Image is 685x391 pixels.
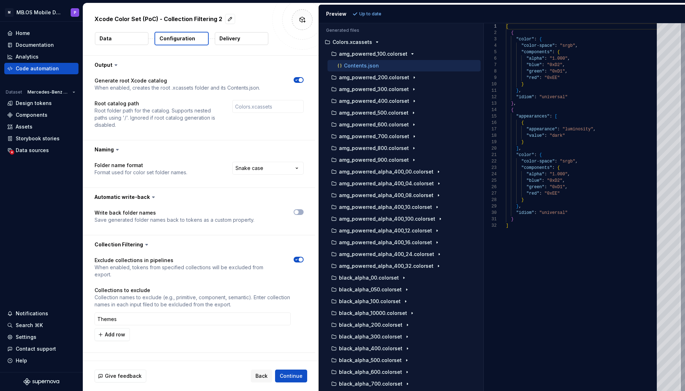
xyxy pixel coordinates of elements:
div: 22 [484,158,497,165]
span: : [544,172,547,177]
p: amg_powerred_100.colorset [339,51,407,57]
span: "idiom" [516,95,534,100]
svg: Supernova Logo [24,378,59,385]
span: , [568,56,570,61]
span: : [555,43,557,48]
span: , [593,127,596,132]
span: "1.000" [549,56,567,61]
div: 7 [484,62,497,68]
div: 30 [484,210,497,216]
div: 14 [484,107,497,113]
div: 28 [484,197,497,203]
p: black_alpha_300.colorset [339,334,402,340]
p: Format used for color set folder names. [95,169,187,176]
p: Collection names to exclude (e.g., primitive, component, semantic). Enter collection names in eac... [95,294,304,308]
div: 16 [484,120,497,126]
p: amg_powerred_800.colorset [339,145,409,151]
span: , [565,69,567,74]
span: Mercedes-Benz 2.0 [27,89,70,95]
span: Back [255,372,268,380]
p: black_alpha_050.colorset [339,287,402,292]
p: black_alpha_400.colorset [339,346,402,351]
span: , [575,159,578,164]
span: "alpha" [526,172,544,177]
p: black_alpha_200.colorset [339,322,402,328]
span: : [544,56,547,61]
a: Home [4,27,78,39]
button: amg_powerred_100.colorset [325,50,481,58]
p: amg_powerred_alpha_400_16.colorset [339,240,432,245]
button: amg_powerred_400.colorset [325,97,481,105]
div: Storybook stories [16,135,60,142]
span: "0xD1" [549,185,565,190]
p: When enabled, creates the root .xcassets folder and its Contents.json. [95,84,260,91]
div: 6 [484,55,497,62]
span: "blue" [526,178,542,183]
span: Give feedback [105,372,142,380]
button: black_alpha_10000.colorset [325,309,481,317]
div: 27 [484,190,497,197]
span: "luminosity" [562,127,593,132]
button: amg_powerred_alpha_400_100.colorset [325,215,481,223]
a: Design tokens [4,97,78,109]
span: } [521,140,524,145]
button: black_alpha_200.colorset [325,321,481,329]
span: , [565,185,567,190]
span: : [549,114,552,119]
p: When enabled, tokens from specified collections will be excluded from export. [95,264,281,278]
button: Search ⌘K [4,320,78,331]
p: amg_powerred_alpha_400_10.colorset [339,204,432,210]
a: Analytics [4,51,78,62]
div: Search ⌘K [16,322,43,329]
button: amg_powerred_900.colorset [325,156,481,164]
p: Delivery [219,35,240,42]
p: amg_powerred_300.colorset [339,86,409,92]
span: Continue [280,372,303,380]
button: black_alpha_00.colorset [325,274,481,282]
button: amg_powerred_700.colorset [325,132,481,140]
span: } [521,197,524,202]
span: , [519,204,521,209]
p: Folder name format [95,162,187,169]
span: } [511,217,513,222]
a: Assets [4,121,78,132]
p: black_alpha_700.colorset [339,381,402,387]
span: { [539,37,542,42]
button: Give feedback [95,370,146,382]
span: : [552,165,554,170]
p: Generate root Xcode catalog [95,77,260,84]
span: "red" [526,191,539,196]
div: 3 [484,36,497,42]
p: black_alpha_600.colorset [339,369,402,375]
span: { [521,120,524,125]
div: 17 [484,126,497,132]
div: 31 [484,216,497,222]
span: "srgb" [560,43,575,48]
span: "green" [526,185,544,190]
p: black_alpha_00.colorset [339,275,399,281]
span: } [521,82,524,87]
button: amg_powerred_alpha_400_00.colorset [325,168,481,176]
p: Collections to exclude [95,287,304,294]
p: Up to date [359,11,381,17]
button: amg_powerred_800.colorset [325,144,481,152]
p: amg_powerred_600.colorset [339,122,409,127]
span: } [516,88,519,93]
span: "srgb" [560,159,575,164]
div: 18 [484,132,497,139]
p: Colors.xcassets [333,39,372,45]
span: "idiom" [516,210,534,215]
button: Contact support [4,343,78,355]
button: Notifications [4,308,78,319]
span: : [539,75,542,80]
button: amg_powerred_alpha_400_08.colorset [325,191,481,199]
input: Colors.xcassets [232,100,304,113]
div: Home [16,30,30,37]
button: amg_powerred_alpha_400_04.colorset [325,180,481,187]
p: amg_powerred_alpha_400_100.colorset [339,216,435,222]
button: black_alpha_600.colorset [325,368,481,376]
p: amg_powerred_400.colorset [339,98,409,104]
span: "alpha" [526,56,544,61]
span: "0xD2" [547,178,562,183]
